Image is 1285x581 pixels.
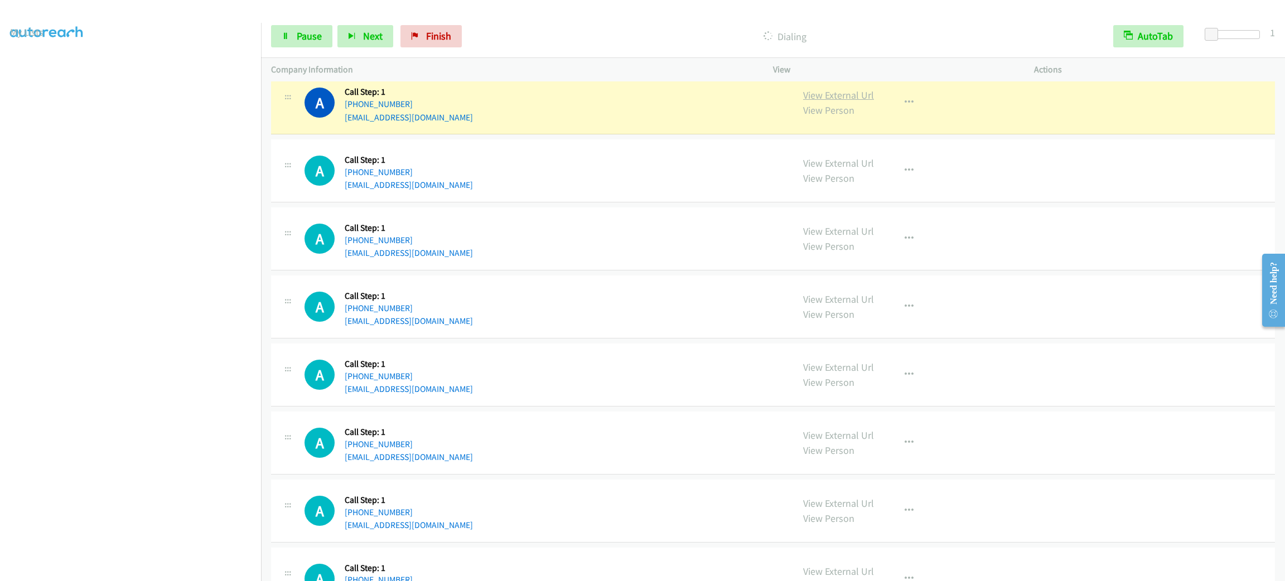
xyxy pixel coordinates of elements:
a: [EMAIL_ADDRESS][DOMAIN_NAME] [345,180,473,190]
div: The call is yet to be attempted [305,156,335,186]
span: Next [363,30,383,42]
a: [PHONE_NUMBER] [345,303,413,313]
h1: A [305,156,335,186]
a: [EMAIL_ADDRESS][DOMAIN_NAME] [345,316,473,326]
a: View Person [803,240,854,253]
a: View Person [803,308,854,321]
iframe: Resource Center [1253,246,1285,335]
a: [EMAIL_ADDRESS][DOMAIN_NAME] [345,384,473,394]
a: View Person [803,512,854,525]
a: View Person [803,172,854,185]
a: [EMAIL_ADDRESS][DOMAIN_NAME] [345,112,473,123]
a: View External Url [803,497,874,510]
a: View External Url [803,429,874,442]
a: View Person [803,376,854,389]
h1: A [305,224,335,254]
a: [EMAIL_ADDRESS][DOMAIN_NAME] [345,248,473,258]
h5: Call Step: 1 [345,359,473,370]
p: Actions [1034,63,1275,76]
h5: Call Step: 1 [345,427,473,438]
a: View External Url [803,565,874,578]
a: [PHONE_NUMBER] [345,439,413,449]
a: [PHONE_NUMBER] [345,235,413,245]
iframe: To enrich screen reader interactions, please activate Accessibility in Grammarly extension settings [10,50,261,579]
p: View [773,63,1014,76]
a: [PHONE_NUMBER] [345,371,413,381]
a: View External Url [803,157,874,170]
a: View External Url [803,293,874,306]
h5: Call Step: 1 [345,563,473,574]
div: The call is yet to be attempted [305,496,335,526]
h5: Call Step: 1 [345,290,473,302]
a: [EMAIL_ADDRESS][DOMAIN_NAME] [345,452,473,462]
a: View External Url [803,225,874,238]
a: My Lists [10,26,44,38]
a: Pause [271,25,332,47]
h1: A [305,88,335,118]
a: View Person [803,104,854,117]
span: Finish [426,30,451,42]
div: 1 [1270,25,1275,40]
p: Company Information [271,63,753,76]
a: [PHONE_NUMBER] [345,167,413,177]
h1: A [305,496,335,526]
h1: A [305,428,335,458]
p: Dialing [477,29,1093,44]
button: Next [337,25,393,47]
a: View External Url [803,89,874,101]
h5: Call Step: 1 [345,222,473,234]
span: Pause [297,30,322,42]
a: [EMAIL_ADDRESS][DOMAIN_NAME] [345,520,473,530]
a: View External Url [803,361,874,374]
h1: A [305,292,335,322]
button: AutoTab [1113,25,1183,47]
h1: A [305,360,335,390]
h5: Call Step: 1 [345,154,473,166]
h5: Call Step: 1 [345,495,473,506]
a: [PHONE_NUMBER] [345,507,413,517]
a: Finish [400,25,462,47]
a: [PHONE_NUMBER] [345,99,413,109]
h5: Call Step: 1 [345,86,473,98]
a: View Person [803,444,854,457]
